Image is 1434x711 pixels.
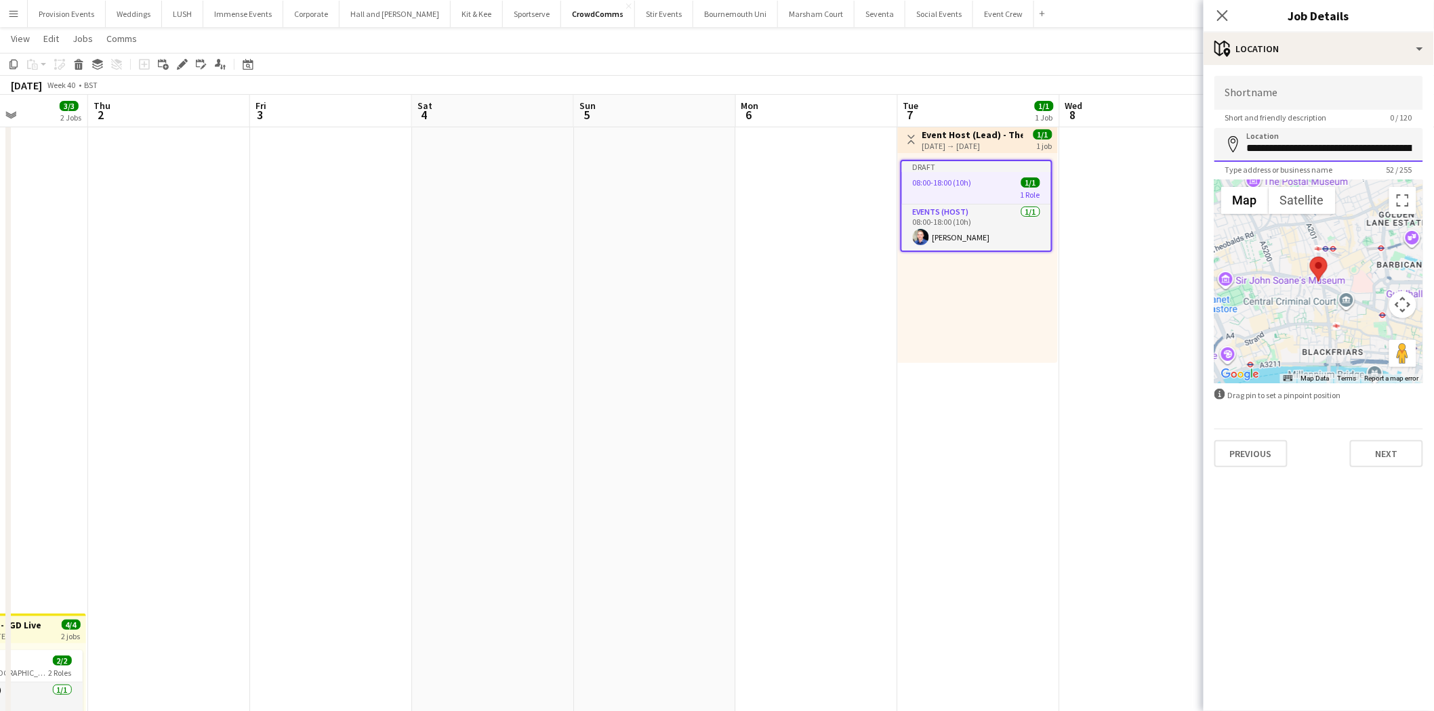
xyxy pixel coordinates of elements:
button: Corporate [283,1,340,27]
h3: Job Details [1204,7,1434,24]
div: 1 job [1037,139,1052,151]
span: 2/2 [53,655,72,666]
button: Next [1350,440,1423,467]
div: 2 jobs [62,630,81,641]
span: Sat [417,100,432,112]
span: 3/3 [60,101,79,111]
div: [DATE] → [DATE] [922,141,1023,151]
button: Toggle fullscreen view [1389,187,1416,214]
span: Mon [741,100,759,112]
span: 2 Roles [49,668,72,678]
span: Wed [1065,100,1083,112]
a: Comms [101,30,142,47]
span: View [11,33,30,45]
div: 1 Job [1036,112,1053,123]
span: 4 [415,107,432,123]
a: Report a map error [1365,374,1419,382]
span: 08:00-18:00 (10h) [913,177,972,188]
a: View [5,30,35,47]
button: Drag Pegman onto the map to open Street View [1389,340,1416,367]
span: 3 [253,107,266,123]
div: Drag pin to set a pinpoint position [1214,389,1423,402]
span: 7 [901,107,919,123]
button: Keyboard shortcuts [1284,374,1293,383]
span: Thu [94,100,110,112]
button: Previous [1214,440,1288,467]
button: Weddings [106,1,162,27]
span: 1/1 [1033,129,1052,139]
div: [DATE] [11,79,42,92]
span: 52 / 255 [1376,165,1423,175]
div: Draft [902,161,1051,172]
span: Jobs [73,33,93,45]
button: Sportserve [503,1,561,27]
a: Jobs [67,30,98,47]
a: Edit [38,30,64,47]
button: Stir Events [635,1,693,27]
span: 2 [91,107,110,123]
button: Social Events [905,1,973,27]
span: Fri [255,100,266,112]
span: Sun [579,100,596,112]
span: 1/1 [1035,101,1054,111]
span: 4/4 [62,620,81,630]
button: Show satellite imagery [1269,187,1336,214]
button: Hall and [PERSON_NAME] [340,1,451,27]
button: Immense Events [203,1,283,27]
span: 1/1 [1021,177,1040,188]
button: Provision Events [28,1,106,27]
span: 6 [739,107,759,123]
span: 1 Role [1021,190,1040,200]
a: Terms (opens in new tab) [1338,374,1357,382]
span: Short and friendly description [1214,112,1338,123]
img: Google [1218,366,1263,383]
button: Show street map [1221,187,1269,214]
span: 8 [1063,107,1083,123]
button: Bournemouth Uni [693,1,778,27]
h3: Event Host (Lead) - The Digital Asset Summit [922,129,1023,141]
div: 2 Jobs [60,112,81,123]
button: LUSH [162,1,203,27]
span: 5 [577,107,596,123]
button: Map camera controls [1389,291,1416,318]
button: Map Data [1301,374,1330,383]
span: Tue [903,100,919,112]
span: Week 40 [45,80,79,90]
div: BST [84,80,98,90]
span: 0 / 120 [1380,112,1423,123]
app-job-card: Draft08:00-18:00 (10h)1/11 RoleEvents (Host)1/108:00-18:00 (10h)[PERSON_NAME] [901,160,1052,252]
span: Type address or business name [1214,165,1344,175]
a: Open this area in Google Maps (opens a new window) [1218,366,1263,383]
span: Edit [43,33,59,45]
button: Marsham Court [778,1,855,27]
span: Comms [106,33,137,45]
button: CrowdComms [561,1,635,27]
button: Event Crew [973,1,1034,27]
div: Location [1204,33,1434,65]
app-card-role: Events (Host)1/108:00-18:00 (10h)[PERSON_NAME] [902,204,1051,251]
button: Kit & Kee [451,1,503,27]
button: Seventa [855,1,905,27]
